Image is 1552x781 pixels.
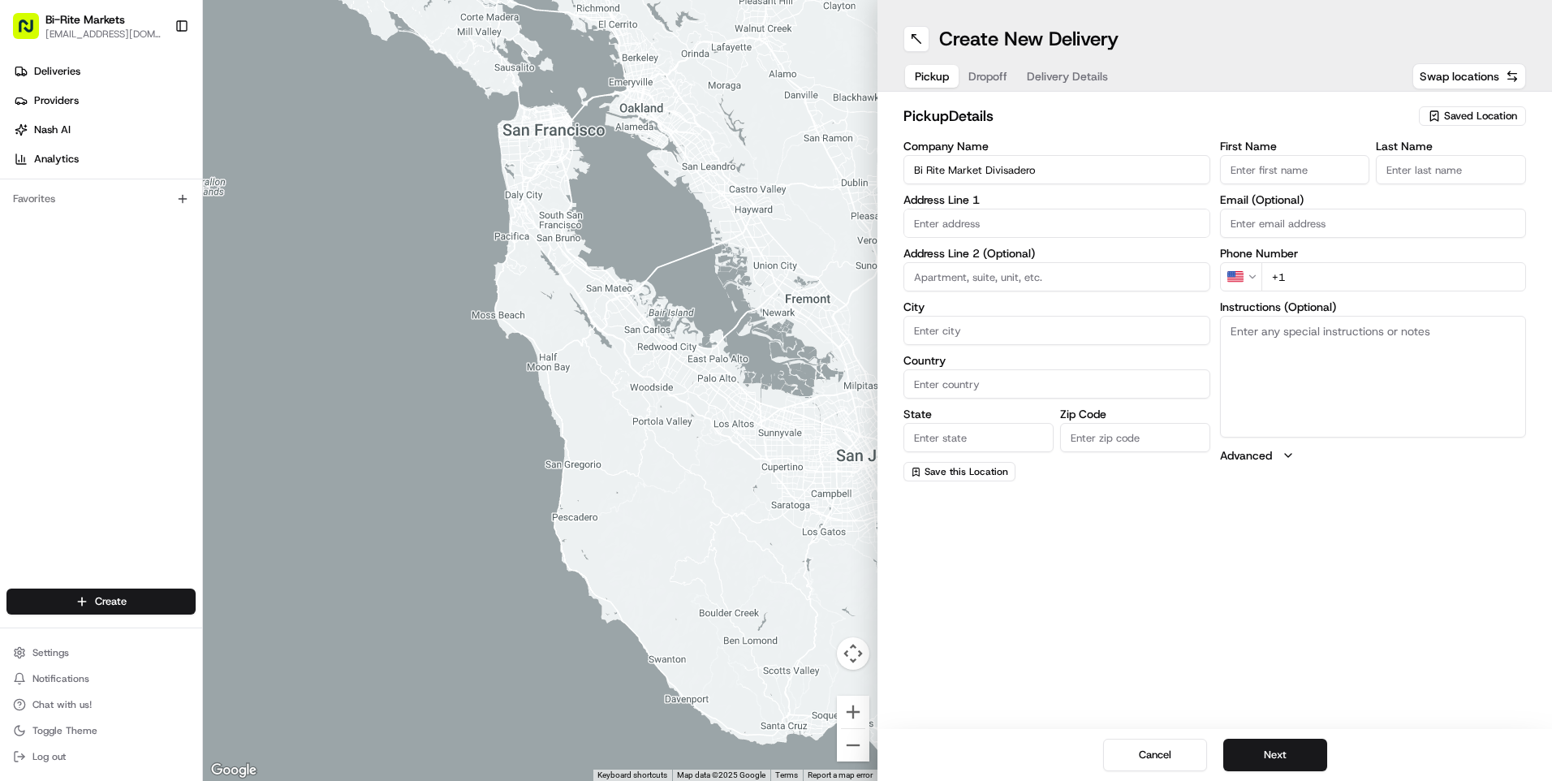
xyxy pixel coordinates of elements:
button: [EMAIL_ADDRESS][DOMAIN_NAME] [45,28,162,41]
button: Toggle Theme [6,719,196,742]
span: Pylon [162,359,196,371]
input: Enter state [903,423,1054,452]
span: [DATE] [144,252,177,265]
button: Keyboard shortcuts [597,770,667,781]
img: Nash [16,16,49,49]
button: Bi-Rite Markets [45,11,125,28]
button: Swap locations [1412,63,1526,89]
button: Zoom out [837,729,869,762]
a: Providers [6,88,202,114]
button: Next [1223,739,1327,771]
span: Create [95,594,127,609]
span: • [135,252,140,265]
img: 1736555255976-a54dd68f-1ca7-489b-9aae-adbdc363a1c4 [16,155,45,184]
input: Enter country [903,369,1210,399]
p: Welcome 👋 [16,65,295,91]
label: Zip Code [1060,408,1210,420]
h1: Create New Delivery [939,26,1119,52]
span: Notifications [32,672,89,685]
label: Company Name [903,140,1210,152]
span: Nash AI [34,123,71,137]
span: Deliveries [34,64,80,79]
span: Knowledge Base [32,319,124,335]
img: Kat Rubio [16,236,42,262]
span: Map data ©2025 Google [677,770,765,779]
button: Saved Location [1419,105,1526,127]
input: Apartment, suite, unit, etc. [903,262,1210,291]
img: 1736555255976-a54dd68f-1ca7-489b-9aae-adbdc363a1c4 [32,252,45,265]
input: Enter first name [1220,155,1370,184]
div: Favorites [6,186,196,212]
div: Past conversations [16,211,109,224]
span: Dropoff [968,68,1007,84]
button: Save this Location [903,462,1015,481]
a: Terms (opens in new tab) [775,770,798,779]
span: Analytics [34,152,79,166]
button: Settings [6,641,196,664]
button: Notifications [6,667,196,690]
label: Instructions (Optional) [1220,301,1527,313]
span: Save this Location [925,465,1008,478]
span: Chat with us! [32,698,92,711]
label: Address Line 2 (Optional) [903,248,1210,259]
div: Start new chat [55,155,266,171]
span: API Documentation [153,319,261,335]
label: Country [903,355,1210,366]
a: 💻API Documentation [131,313,267,342]
input: Enter city [903,316,1210,345]
button: Chat with us! [6,693,196,716]
span: Delivery Details [1027,68,1108,84]
input: Enter address [903,209,1210,238]
label: State [903,408,1054,420]
button: Log out [6,745,196,768]
span: Settings [32,646,69,659]
input: Enter company name [903,155,1210,184]
button: Start new chat [276,160,295,179]
label: Last Name [1376,140,1526,152]
label: Email (Optional) [1220,194,1527,205]
span: Swap locations [1420,68,1499,84]
button: Create [6,589,196,615]
button: See all [252,208,295,227]
label: Advanced [1220,447,1272,464]
div: We're available if you need us! [55,171,205,184]
button: Advanced [1220,447,1527,464]
h2: pickup Details [903,105,1409,127]
input: Enter phone number [1261,262,1527,291]
input: Enter zip code [1060,423,1210,452]
span: Providers [34,93,79,108]
div: 💻 [137,321,150,334]
a: 📗Knowledge Base [10,313,131,342]
button: Zoom in [837,696,869,728]
a: Report a map error [808,770,873,779]
button: Bi-Rite Markets[EMAIL_ADDRESS][DOMAIN_NAME] [6,6,168,45]
span: Log out [32,750,66,763]
input: Enter last name [1376,155,1526,184]
input: Enter email address [1220,209,1527,238]
label: Address Line 1 [903,194,1210,205]
label: First Name [1220,140,1370,152]
a: Nash AI [6,117,202,143]
a: Deliveries [6,58,202,84]
span: Pickup [915,68,949,84]
button: Cancel [1103,739,1207,771]
input: Clear [42,105,268,122]
span: [PERSON_NAME] [50,252,131,265]
span: Saved Location [1444,109,1517,123]
a: Open this area in Google Maps (opens a new window) [207,760,261,781]
img: Google [207,760,261,781]
a: Analytics [6,146,202,172]
button: Map camera controls [837,637,869,670]
div: 📗 [16,321,29,334]
span: Toggle Theme [32,724,97,737]
label: Phone Number [1220,248,1527,259]
a: Powered byPylon [114,358,196,371]
label: City [903,301,1210,313]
